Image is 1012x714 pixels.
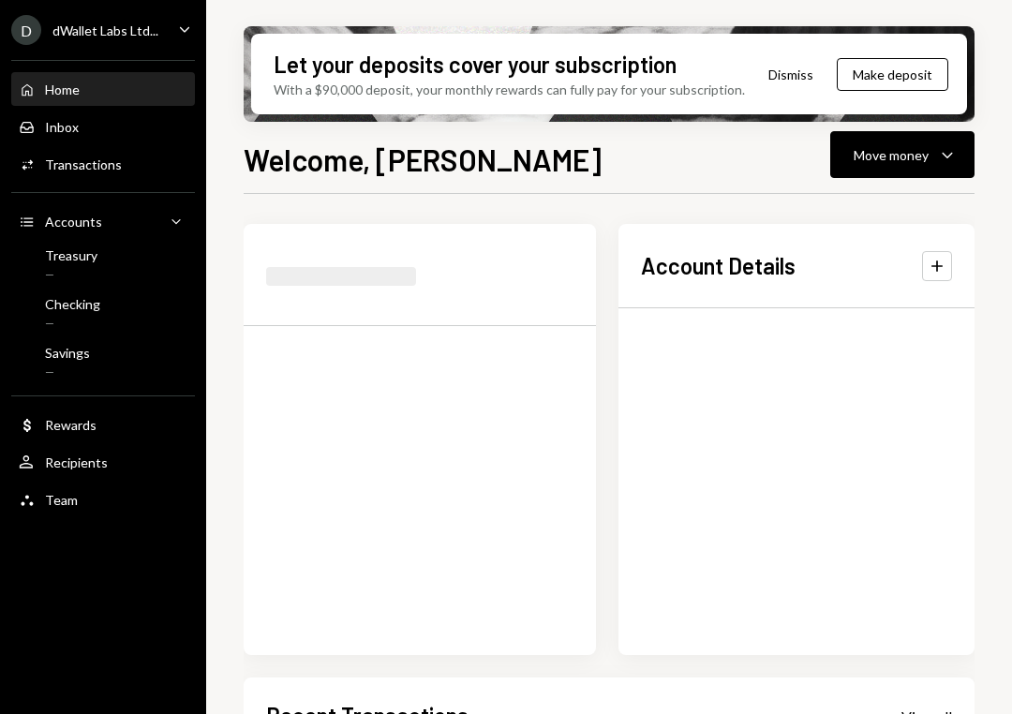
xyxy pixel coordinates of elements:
[45,119,79,135] div: Inbox
[45,156,122,172] div: Transactions
[11,72,195,106] a: Home
[11,110,195,143] a: Inbox
[11,15,41,45] div: D
[11,483,195,516] a: Team
[274,49,677,80] div: Let your deposits cover your subscription
[830,131,975,178] button: Move money
[11,204,195,238] a: Accounts
[45,82,80,97] div: Home
[45,417,97,433] div: Rewards
[11,290,195,335] a: Checking—
[11,339,195,384] a: Savings—
[641,250,796,281] h2: Account Details
[11,242,195,287] a: Treasury—
[11,147,195,181] a: Transactions
[11,445,195,479] a: Recipients
[854,145,929,165] div: Move money
[837,58,948,91] button: Make deposit
[45,345,90,361] div: Savings
[45,316,100,332] div: —
[45,247,97,263] div: Treasury
[52,22,158,38] div: dWallet Labs Ltd...
[274,80,745,99] div: With a $90,000 deposit, your monthly rewards can fully pay for your subscription.
[45,214,102,230] div: Accounts
[11,408,195,441] a: Rewards
[745,52,837,97] button: Dismiss
[45,267,97,283] div: —
[45,296,100,312] div: Checking
[45,364,90,380] div: —
[45,492,78,508] div: Team
[244,141,602,178] h1: Welcome, [PERSON_NAME]
[45,454,108,470] div: Recipients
